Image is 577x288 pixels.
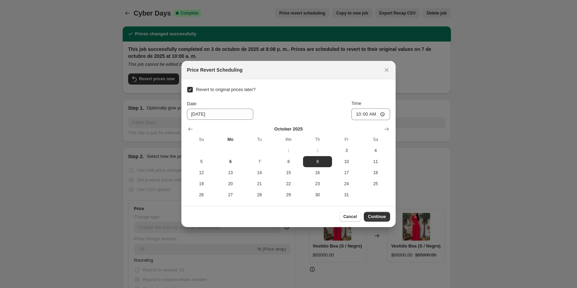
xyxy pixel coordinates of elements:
[245,167,274,178] button: Tuesday October 14 2025
[361,167,390,178] button: Saturday October 18 2025
[339,212,361,222] button: Cancel
[277,170,300,175] span: 15
[248,192,271,198] span: 28
[332,178,361,189] button: Friday October 24 2025
[332,156,361,167] button: Friday October 10 2025
[219,137,242,142] span: Mo
[187,178,216,189] button: Sunday October 19 2025
[248,181,271,187] span: 21
[216,134,245,145] th: Monday
[303,145,332,156] button: Thursday October 2 2025
[364,212,390,222] button: Continue
[190,159,213,164] span: 5
[332,167,361,178] button: Friday October 17 2025
[306,148,329,153] span: 2
[190,137,213,142] span: Su
[277,148,300,153] span: 1
[187,167,216,178] button: Sunday October 12 2025
[248,159,271,164] span: 7
[351,101,361,106] span: Time
[303,178,332,189] button: Thursday October 23 2025
[303,134,332,145] th: Thursday
[364,148,387,153] span: 4
[245,189,274,200] button: Tuesday October 28 2025
[248,137,271,142] span: Tu
[216,178,245,189] button: Monday October 20 2025
[219,181,242,187] span: 20
[187,66,243,73] h2: Price Revert Scheduling
[335,170,358,175] span: 17
[216,167,245,178] button: Monday October 13 2025
[306,159,329,164] span: 9
[335,159,358,164] span: 10
[187,109,253,120] input: 10/6/2025
[306,137,329,142] span: Th
[335,137,358,142] span: Fr
[196,87,256,92] span: Revert to original prices later?
[277,137,300,142] span: We
[277,159,300,164] span: 8
[335,181,358,187] span: 24
[343,214,357,219] span: Cancel
[187,101,196,106] span: Date
[364,181,387,187] span: 25
[335,148,358,153] span: 3
[351,108,390,120] input: 12:00
[274,145,303,156] button: Wednesday October 1 2025
[332,189,361,200] button: Friday October 31 2025
[186,124,195,134] button: Show previous month, September 2025
[245,156,274,167] button: Tuesday October 7 2025
[274,156,303,167] button: Wednesday October 8 2025
[332,145,361,156] button: Friday October 3 2025
[219,159,242,164] span: 6
[245,134,274,145] th: Tuesday
[361,156,390,167] button: Saturday October 11 2025
[187,189,216,200] button: Sunday October 26 2025
[277,181,300,187] span: 22
[187,156,216,167] button: Sunday October 5 2025
[368,214,386,219] span: Continue
[245,178,274,189] button: Tuesday October 21 2025
[382,65,391,75] button: Close
[306,192,329,198] span: 30
[274,189,303,200] button: Wednesday October 29 2025
[335,192,358,198] span: 31
[303,189,332,200] button: Thursday October 30 2025
[274,134,303,145] th: Wednesday
[382,124,391,134] button: Show next month, November 2025
[306,181,329,187] span: 23
[216,156,245,167] button: Today Monday October 6 2025
[364,159,387,164] span: 11
[306,170,329,175] span: 16
[364,137,387,142] span: Sa
[303,167,332,178] button: Thursday October 16 2025
[219,170,242,175] span: 13
[303,156,332,167] button: Thursday October 9 2025
[274,167,303,178] button: Wednesday October 15 2025
[332,134,361,145] th: Friday
[364,170,387,175] span: 18
[361,145,390,156] button: Saturday October 4 2025
[277,192,300,198] span: 29
[219,192,242,198] span: 27
[274,178,303,189] button: Wednesday October 22 2025
[248,170,271,175] span: 14
[190,170,213,175] span: 12
[190,192,213,198] span: 26
[361,178,390,189] button: Saturday October 25 2025
[361,134,390,145] th: Saturday
[187,134,216,145] th: Sunday
[190,181,213,187] span: 19
[216,189,245,200] button: Monday October 27 2025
